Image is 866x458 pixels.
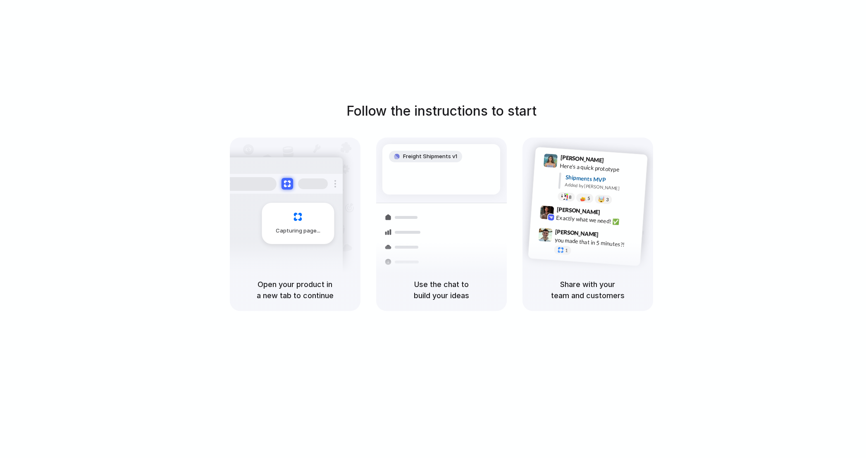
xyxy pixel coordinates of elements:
div: you made that in 5 minutes?! [554,235,637,249]
span: [PERSON_NAME] [555,227,599,239]
span: Freight Shipments v1 [403,152,457,161]
span: Capturing page [276,227,322,235]
h5: Share with your team and customers [532,279,643,301]
div: 🤯 [598,196,605,202]
span: 9:41 AM [606,157,623,167]
span: 3 [606,197,608,202]
div: Shipments MVP [565,173,642,187]
span: 9:47 AM [601,231,618,241]
h5: Open your product in a new tab to continue [240,279,351,301]
h5: Use the chat to build your ideas [386,279,497,301]
div: Here's a quick prototype [559,161,642,176]
span: 1 [565,248,568,253]
h1: Follow the instructions to start [346,101,537,121]
span: [PERSON_NAME] [560,153,604,165]
div: Added by [PERSON_NAME] [565,181,641,193]
span: 9:42 AM [602,209,619,218]
span: 8 [568,195,571,199]
div: Exactly what we need! ✅ [556,213,639,227]
span: 5 [587,196,590,201]
span: [PERSON_NAME] [556,205,600,217]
